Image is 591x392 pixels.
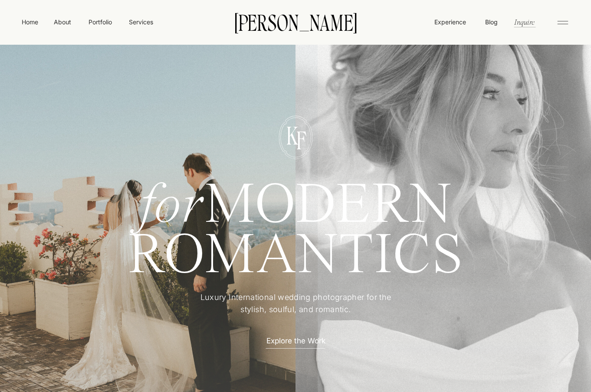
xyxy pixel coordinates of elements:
[85,17,115,26] a: Portfolio
[258,336,334,345] a: Explore the Work
[483,17,499,26] a: Blog
[221,13,370,31] a: [PERSON_NAME]
[513,17,535,27] a: Inquire
[96,181,495,223] h1: MODERN
[96,232,495,279] h1: ROMANTICS
[280,123,304,145] p: K
[433,17,467,26] a: Experience
[128,17,154,26] a: Services
[187,291,404,317] p: Luxury International wedding photographer for the stylish, soulful, and romantic.
[289,128,313,150] p: F
[20,17,40,26] a: Home
[140,178,205,235] i: for
[53,17,72,26] a: About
